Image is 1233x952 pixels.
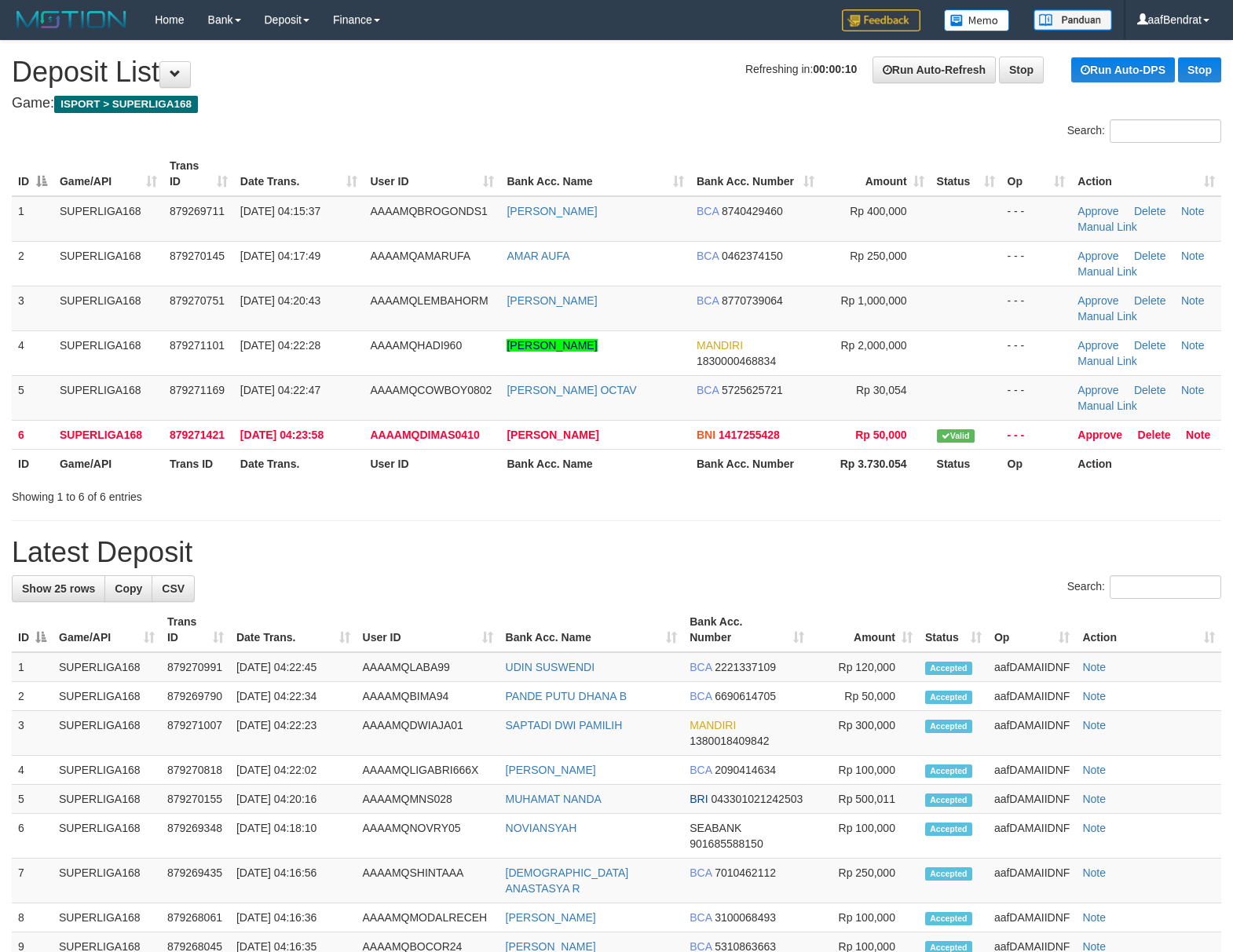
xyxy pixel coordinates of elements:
td: 879269790 [161,682,230,711]
td: [DATE] 04:20:16 [230,785,357,814]
a: [PERSON_NAME] [507,205,597,217]
a: [PERSON_NAME] [507,339,597,352]
span: Copy 8770739064 to clipboard [722,294,783,307]
a: [PERSON_NAME] [507,294,597,307]
td: [DATE] 04:18:10 [230,814,357,859]
a: AMAR AUFA [507,250,569,262]
a: Copy [104,575,152,602]
td: 1 [12,652,53,682]
th: Amount: activate to sort column ascending [821,151,931,196]
a: [PERSON_NAME] [506,911,596,924]
a: Show 25 rows [12,575,105,602]
span: AAAAMQDIMAS0410 [370,429,479,441]
th: Action: activate to sort column ascending [1076,607,1221,652]
th: Date Trans.: activate to sort column ascending [230,607,357,652]
span: Valid transaction [937,429,975,443]
td: SUPERLIGA168 [53,682,161,711]
td: 879269348 [161,814,230,859]
a: PANDE PUTU DHANA B [506,690,627,702]
a: UDIN SUSWENDI [506,661,595,673]
td: 2 [12,682,53,711]
span: 879271169 [170,384,225,396]
th: Bank Acc. Name: activate to sort column ascending [500,151,690,196]
span: BCA [690,661,712,673]
th: Trans ID: activate to sort column ascending [161,607,230,652]
span: MANDIRI [697,339,743,352]
a: [DEMOGRAPHIC_DATA] ANASTASYA R [506,866,629,895]
span: Accepted [925,764,972,778]
td: Rp 300,000 [810,711,919,756]
img: panduan.png [1034,9,1112,31]
span: Copy 6690614705 to clipboard [715,690,776,702]
td: SUPERLIGA168 [53,375,163,420]
span: [DATE] 04:22:47 [240,384,320,396]
td: Rp 100,000 [810,756,919,785]
a: Note [1082,719,1106,731]
a: Note [1082,822,1106,834]
input: Search: [1110,575,1221,599]
a: Note [1082,793,1106,805]
span: MANDIRI [690,719,736,731]
td: Rp 100,000 [810,903,919,932]
span: [DATE] 04:20:43 [240,294,320,307]
span: Copy 901685588150 to clipboard [690,837,763,850]
a: Manual Link [1078,310,1137,323]
td: 879271007 [161,711,230,756]
td: 6 [12,814,53,859]
span: Copy 2221337109 to clipboard [715,661,776,673]
td: [DATE] 04:22:34 [230,682,357,711]
td: SUPERLIGA168 [53,859,161,903]
a: Manual Link [1078,355,1137,367]
a: Stop [1178,57,1221,82]
td: 4 [12,330,53,375]
td: aafDAMAIIDNF [988,756,1076,785]
a: Delete [1138,429,1171,441]
span: BCA [697,294,719,307]
span: Show 25 rows [22,582,95,595]
td: SUPERLIGA168 [53,330,163,375]
span: Copy 1417255428 to clipboard [719,429,780,441]
span: Accepted [925,720,972,733]
span: 879270145 [170,250,225,262]
td: - - - [1001,196,1072,242]
a: Delete [1134,205,1165,217]
td: AAAAMQMNS028 [357,785,499,814]
a: Delete [1134,250,1165,262]
th: ID: activate to sort column descending [12,607,53,652]
td: 879270155 [161,785,230,814]
span: 879270751 [170,294,225,307]
span: BCA [697,384,719,396]
span: 879269711 [170,205,225,217]
td: 879270818 [161,756,230,785]
a: Note [1181,294,1205,307]
td: 4 [12,756,53,785]
td: Rp 250,000 [810,859,919,903]
td: AAAAMQSHINTAAA [357,859,499,903]
th: Date Trans.: activate to sort column ascending [234,151,364,196]
th: Game/API: activate to sort column ascending [53,607,161,652]
td: aafDAMAIIDNF [988,711,1076,756]
td: AAAAMQLABA99 [357,652,499,682]
td: SUPERLIGA168 [53,652,161,682]
a: Run Auto-Refresh [873,57,996,83]
th: Bank Acc. Number: activate to sort column ascending [690,151,821,196]
img: Button%20Memo.svg [944,9,1010,31]
a: NOVIANSYAH [506,822,577,834]
a: Approve [1078,205,1118,217]
a: Manual Link [1078,221,1137,233]
th: User ID [364,449,500,478]
td: SUPERLIGA168 [53,196,163,242]
h1: Deposit List [12,57,1221,88]
span: Rp 1,000,000 [840,294,906,307]
h1: Latest Deposit [12,537,1221,568]
span: BRI [690,793,708,805]
span: SEABANK [690,822,741,834]
span: Rp 400,000 [850,205,906,217]
span: Accepted [925,793,972,807]
span: Copy [115,582,142,595]
td: aafDAMAIIDNF [988,652,1076,682]
th: Game/API: activate to sort column ascending [53,151,163,196]
td: 5 [12,785,53,814]
td: - - - [1001,286,1072,330]
span: Copy 2090414634 to clipboard [715,764,776,776]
